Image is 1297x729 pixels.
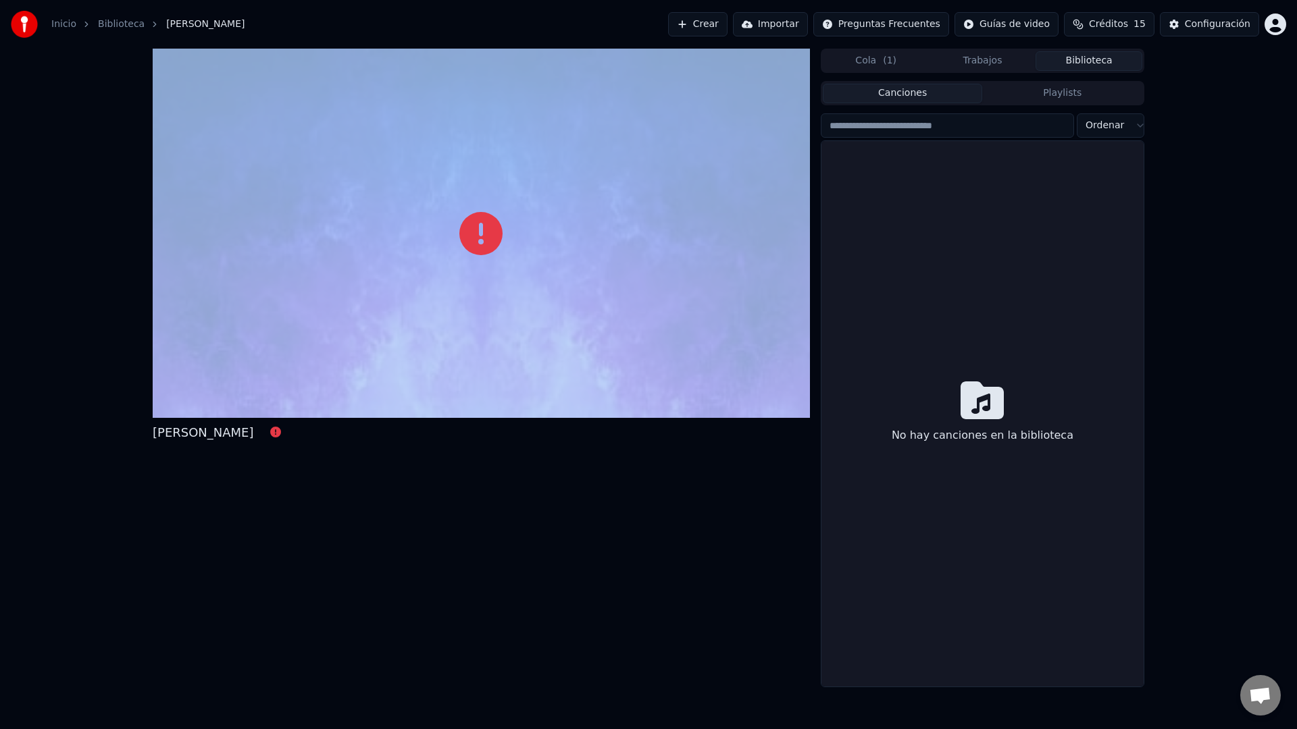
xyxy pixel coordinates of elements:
[1089,18,1128,31] span: Créditos
[166,18,245,31] span: [PERSON_NAME]
[668,12,728,36] button: Crear
[982,84,1142,103] button: Playlists
[1086,119,1124,132] span: Ordenar
[1134,18,1146,31] span: 15
[153,423,254,442] div: [PERSON_NAME]
[930,51,1036,71] button: Trabajos
[883,54,896,67] span: ( 1 )
[823,51,930,71] button: Cola
[1036,51,1142,71] button: Biblioteca
[1064,12,1154,36] button: Créditos15
[51,18,76,31] a: Inicio
[11,11,38,38] img: youka
[886,422,1079,449] div: No hay canciones en la biblioteca
[1240,675,1281,715] div: Chat abierto
[733,12,808,36] button: Importar
[1160,12,1259,36] button: Configuración
[823,84,983,103] button: Canciones
[98,18,145,31] a: Biblioteca
[51,18,245,31] nav: breadcrumb
[1185,18,1250,31] div: Configuración
[813,12,949,36] button: Preguntas Frecuentes
[955,12,1059,36] button: Guías de video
